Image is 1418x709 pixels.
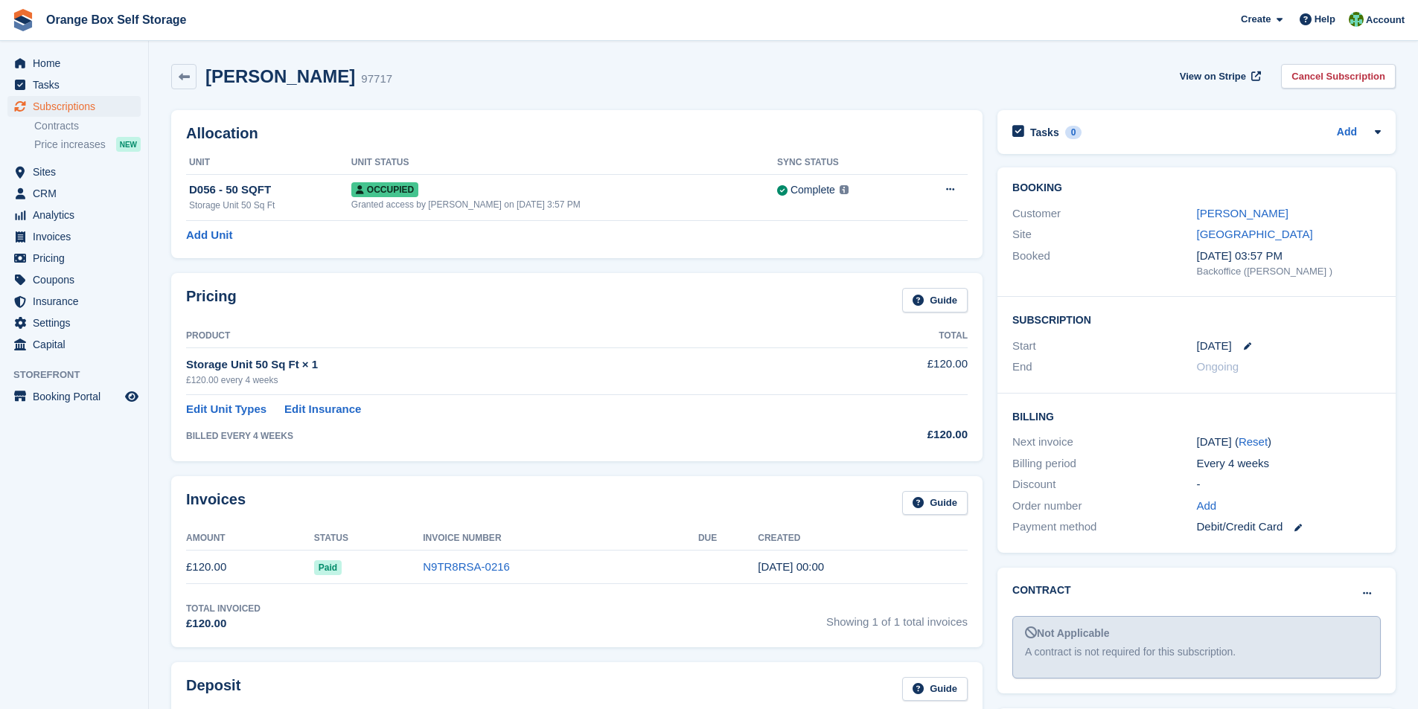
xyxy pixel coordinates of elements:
[1012,338,1196,355] div: Start
[1012,205,1196,222] div: Customer
[33,291,122,312] span: Insurance
[314,560,342,575] span: Paid
[1012,498,1196,515] div: Order number
[902,288,968,312] a: Guide
[1025,644,1368,660] div: A contract is not required for this subscription.
[1239,435,1268,448] a: Reset
[1025,626,1368,641] div: Not Applicable
[7,205,141,225] a: menu
[33,226,122,247] span: Invoices
[7,161,141,182] a: menu
[186,429,821,443] div: BILLED EVERY 4 WEEKS
[1197,476,1381,493] div: -
[33,183,122,204] span: CRM
[33,74,122,95] span: Tasks
[116,137,141,152] div: NEW
[821,347,968,394] td: £120.00
[7,291,141,312] a: menu
[1197,338,1232,355] time: 2025-08-23 23:00:00 UTC
[7,334,141,355] a: menu
[123,388,141,405] a: Preview store
[1012,434,1196,451] div: Next invoice
[7,74,141,95] a: menu
[698,527,758,551] th: Due
[1012,455,1196,472] div: Billing period
[186,356,821,373] div: Storage Unit 50 Sq Ft × 1
[186,324,821,348] th: Product
[1197,519,1381,536] div: Debit/Credit Card
[186,551,314,584] td: £120.00
[7,53,141,74] a: menu
[34,119,141,133] a: Contracts
[186,527,314,551] th: Amount
[7,386,141,407] a: menu
[34,136,141,153] a: Price increases NEW
[791,182,835,198] div: Complete
[1197,264,1381,279] div: Backoffice ([PERSON_NAME] )
[40,7,193,32] a: Orange Box Self Storage
[33,334,122,355] span: Capital
[1180,69,1246,84] span: View on Stripe
[1012,182,1381,194] h2: Booking
[1241,12,1271,27] span: Create
[189,199,351,212] div: Storage Unit 50 Sq Ft
[186,373,821,387] div: £120.00 every 4 weeks
[1030,126,1059,139] h2: Tasks
[840,185,849,194] img: icon-info-grey-7440780725fd019a000dd9b08b2336e03edf1995a4989e88bcd33f0948082b44.svg
[351,182,418,197] span: Occupied
[33,96,122,117] span: Subscriptions
[33,386,122,407] span: Booking Portal
[1197,360,1239,373] span: Ongoing
[826,602,968,632] span: Showing 1 of 1 total invoices
[7,226,141,247] a: menu
[1012,248,1196,279] div: Booked
[777,151,910,175] th: Sync Status
[33,205,122,225] span: Analytics
[758,560,824,573] time: 2025-08-23 23:00:47 UTC
[1366,13,1405,28] span: Account
[1197,248,1381,265] div: [DATE] 03:57 PM
[186,125,968,142] h2: Allocation
[33,312,122,333] span: Settings
[33,161,122,182] span: Sites
[33,269,122,290] span: Coupons
[284,401,361,418] a: Edit Insurance
[7,269,141,290] a: menu
[1197,434,1381,451] div: [DATE] ( )
[1197,228,1313,240] a: [GEOGRAPHIC_DATA]
[186,602,261,615] div: Total Invoiced
[758,527,968,551] th: Created
[12,9,34,31] img: stora-icon-8386f47178a22dfd0bd8f6a31ec36ba5ce8667c1dd55bd0f319d3a0aa187defe.svg
[902,677,968,702] a: Guide
[1012,408,1381,423] h2: Billing
[186,151,351,175] th: Unit
[1337,124,1357,141] a: Add
[351,198,777,211] div: Granted access by [PERSON_NAME] on [DATE] 3:57 PM
[205,66,355,86] h2: [PERSON_NAME]
[1174,64,1264,89] a: View on Stripe
[33,248,122,269] span: Pricing
[1012,312,1381,327] h2: Subscription
[186,401,266,418] a: Edit Unit Types
[33,53,122,74] span: Home
[7,312,141,333] a: menu
[361,71,392,88] div: 97717
[1349,12,1364,27] img: Binder Bhardwaj
[186,491,246,516] h2: Invoices
[1012,583,1071,598] h2: Contract
[1197,455,1381,472] div: Every 4 weeks
[186,615,261,632] div: £120.00
[1065,126,1082,139] div: 0
[186,227,232,244] a: Add Unit
[7,183,141,204] a: menu
[1281,64,1396,89] a: Cancel Subscription
[314,527,423,551] th: Status
[189,182,351,199] div: D056 - 50 SQFT
[1197,498,1217,515] a: Add
[7,96,141,117] a: menu
[821,324,968,348] th: Total
[1012,226,1196,243] div: Site
[13,368,148,382] span: Storefront
[423,527,698,551] th: Invoice Number
[1012,359,1196,376] div: End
